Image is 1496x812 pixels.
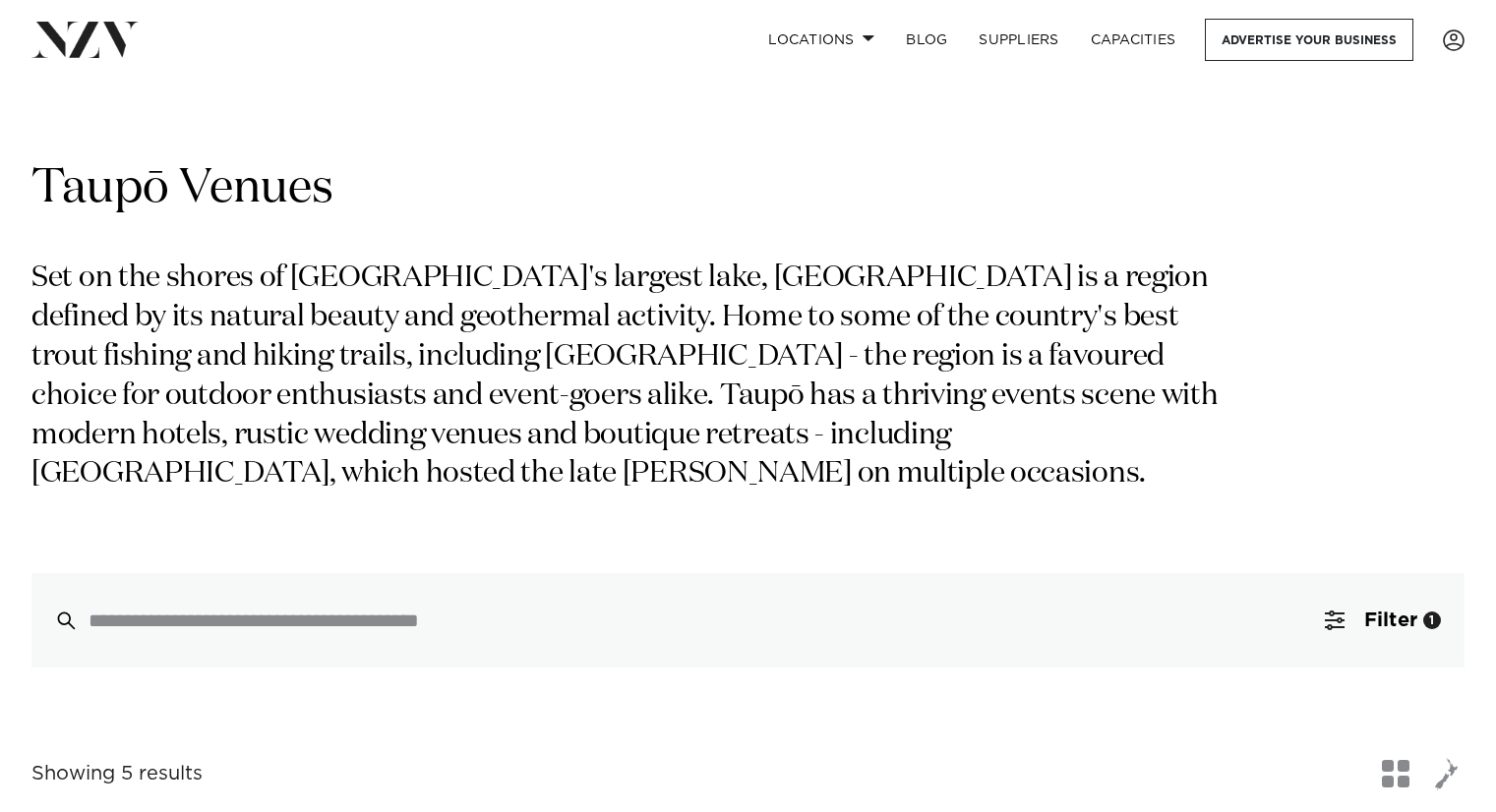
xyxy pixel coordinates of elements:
[31,260,1247,494] p: Set on the shores of [GEOGRAPHIC_DATA]'s largest lake, [GEOGRAPHIC_DATA] is a region defined by i...
[1423,611,1441,629] div: 1
[1205,19,1413,61] a: Advertise your business
[31,759,203,789] div: Showing 5 results
[890,19,963,61] a: BLOG
[1301,573,1465,667] button: Filter1
[752,19,890,61] a: Locations
[1075,19,1192,61] a: Capacities
[31,158,1465,220] h1: Taupō Venues
[31,22,139,57] img: nzv-logo.png
[963,19,1074,61] a: SUPPLIERS
[1364,610,1417,630] span: Filter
